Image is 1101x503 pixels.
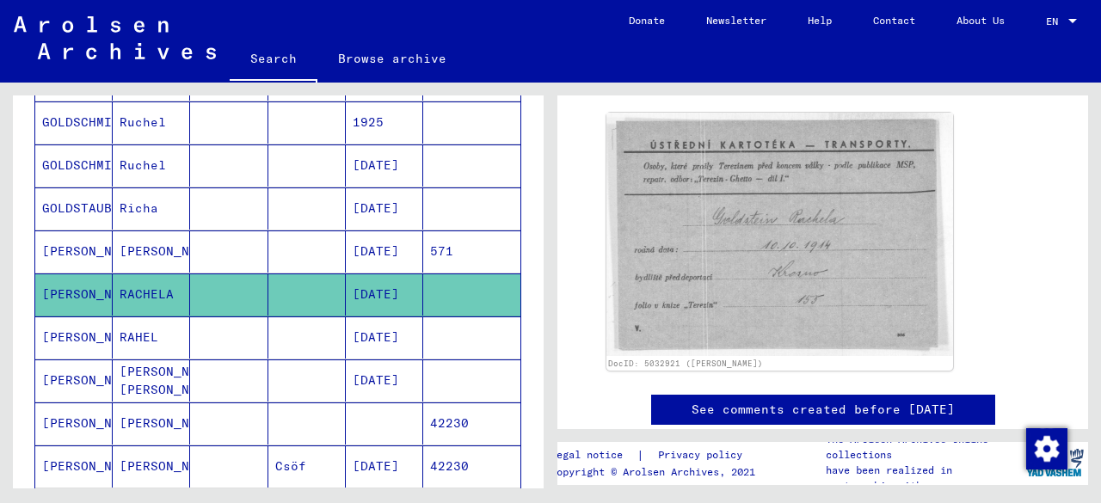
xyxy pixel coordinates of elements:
[317,38,467,79] a: Browse archive
[550,446,763,464] div: |
[346,187,423,230] mat-cell: [DATE]
[423,230,520,273] mat-cell: 571
[35,273,113,316] mat-cell: [PERSON_NAME]
[35,101,113,144] mat-cell: GOLDSCHMITH
[1023,441,1087,484] img: yv_logo.png
[230,38,317,83] a: Search
[35,402,113,445] mat-cell: [PERSON_NAME]
[113,187,190,230] mat-cell: Richa
[550,446,637,464] a: Legal notice
[346,445,423,488] mat-cell: [DATE]
[1026,428,1067,469] img: Change consent
[113,144,190,187] mat-cell: Ruchel
[113,316,190,359] mat-cell: RAHEL
[644,446,763,464] a: Privacy policy
[35,187,113,230] mat-cell: GOLDSTAUB
[35,144,113,187] mat-cell: GOLDSCHMITT
[423,402,520,445] mat-cell: 42230
[346,230,423,273] mat-cell: [DATE]
[346,144,423,187] mat-cell: [DATE]
[113,101,190,144] mat-cell: Ruchel
[35,230,113,273] mat-cell: [PERSON_NAME]
[826,432,1022,463] p: The Arolsen Archives online collections
[606,113,953,356] img: 001.jpg
[113,445,190,488] mat-cell: [PERSON_NAME]
[550,464,763,480] p: Copyright © Arolsen Archives, 2021
[268,445,346,488] mat-cell: Csöf
[14,16,216,59] img: Arolsen_neg.svg
[113,402,190,445] mat-cell: [PERSON_NAME]
[35,359,113,402] mat-cell: [PERSON_NAME]
[35,316,113,359] mat-cell: [PERSON_NAME]
[826,463,1022,494] p: have been realized in partnership with
[346,273,423,316] mat-cell: [DATE]
[346,101,423,144] mat-cell: 1925
[346,359,423,402] mat-cell: [DATE]
[692,401,955,419] a: See comments created before [DATE]
[113,359,190,402] mat-cell: [PERSON_NAME] [PERSON_NAME]
[423,445,520,488] mat-cell: 42230
[346,316,423,359] mat-cell: [DATE]
[113,230,190,273] mat-cell: [PERSON_NAME]
[35,445,113,488] mat-cell: [PERSON_NAME]
[608,359,763,368] a: DocID: 5032921 ([PERSON_NAME])
[113,273,190,316] mat-cell: RACHELA
[1046,15,1065,28] span: EN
